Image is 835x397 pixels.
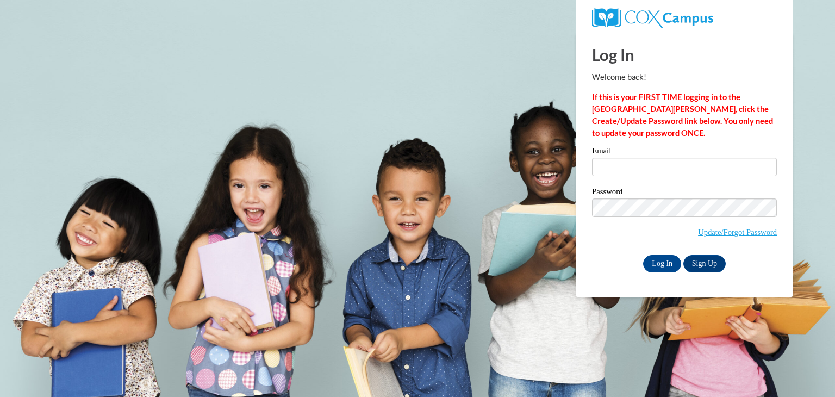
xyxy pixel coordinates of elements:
[592,8,713,28] img: COX Campus
[592,71,777,83] p: Welcome back!
[592,147,777,158] label: Email
[592,44,777,66] h1: Log In
[592,92,773,138] strong: If this is your FIRST TIME logging in to the [GEOGRAPHIC_DATA][PERSON_NAME], click the Create/Upd...
[698,228,777,237] a: Update/Forgot Password
[683,255,726,272] a: Sign Up
[592,13,713,22] a: COX Campus
[643,255,681,272] input: Log In
[592,188,777,199] label: Password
